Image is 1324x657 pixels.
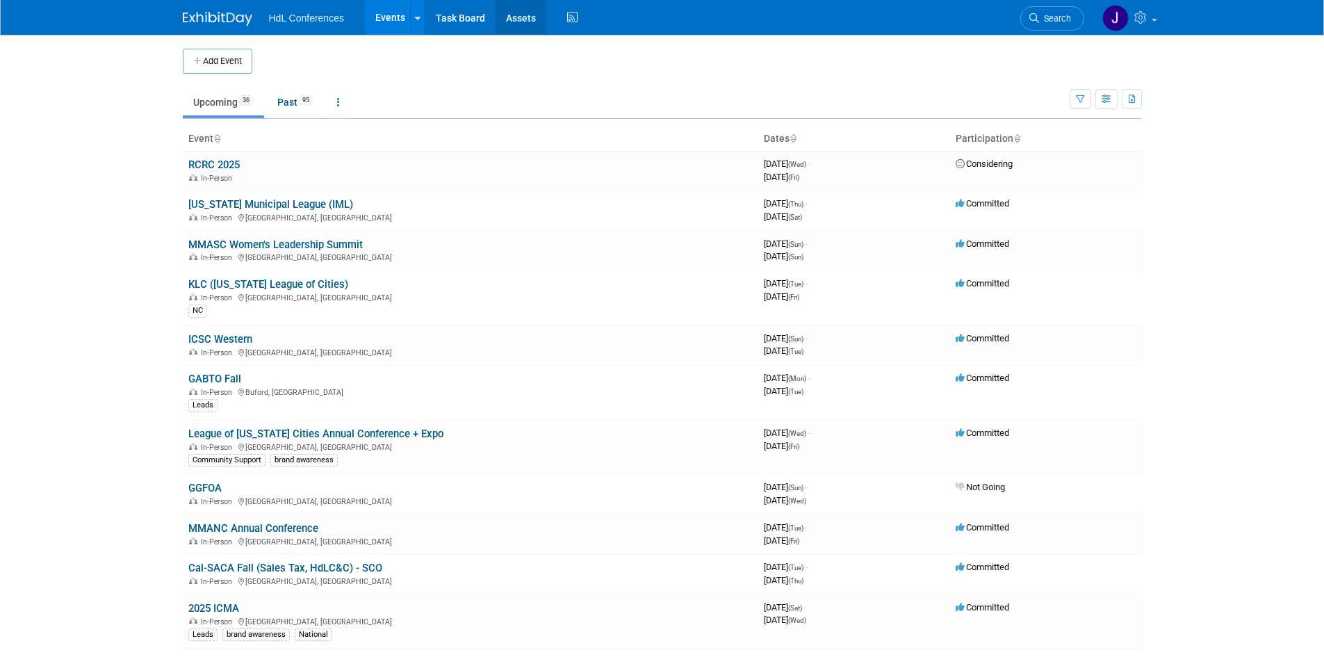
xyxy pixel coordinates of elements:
div: [GEOGRAPHIC_DATA], [GEOGRAPHIC_DATA] [188,251,753,262]
img: In-Person Event [189,388,197,395]
span: [DATE] [764,495,806,505]
span: [DATE] [764,522,808,533]
img: In-Person Event [189,617,197,624]
span: [DATE] [764,251,803,261]
span: (Sun) [788,484,803,492]
span: (Tue) [788,280,803,288]
span: Not Going [956,482,1005,492]
span: Committed [956,333,1009,343]
span: (Fri) [788,293,799,301]
img: In-Person Event [189,174,197,181]
div: National [295,628,332,641]
div: [GEOGRAPHIC_DATA], [GEOGRAPHIC_DATA] [188,211,753,222]
span: (Sat) [788,213,802,221]
span: (Tue) [788,524,803,532]
span: [DATE] [764,428,810,438]
div: [GEOGRAPHIC_DATA], [GEOGRAPHIC_DATA] [188,291,753,302]
span: (Wed) [788,161,806,168]
span: (Sun) [788,241,803,248]
span: [DATE] [764,441,799,451]
span: (Fri) [788,174,799,181]
span: In-Person [201,497,236,506]
div: Community Support [188,454,265,467]
span: In-Person [201,443,236,452]
span: (Wed) [788,617,806,624]
span: Committed [956,198,1009,209]
span: Committed [956,562,1009,572]
img: ExhibitDay [183,12,252,26]
a: GABTO Fall [188,373,241,385]
img: In-Person Event [189,577,197,584]
span: In-Person [201,213,236,222]
img: Johnny Nguyen [1102,5,1129,31]
span: [DATE] [764,238,808,249]
a: Cal-SACA Fall (Sales Tax, HdLC&C) - SCO [188,562,382,574]
span: [DATE] [764,535,799,546]
span: [DATE] [764,575,803,585]
span: In-Person [201,293,236,302]
span: In-Person [201,388,236,397]
span: - [806,562,808,572]
span: 36 [238,95,254,106]
span: [DATE] [764,562,808,572]
div: [GEOGRAPHIC_DATA], [GEOGRAPHIC_DATA] [188,495,753,506]
span: Committed [956,238,1009,249]
span: Committed [956,522,1009,533]
span: [DATE] [764,333,808,343]
div: [GEOGRAPHIC_DATA], [GEOGRAPHIC_DATA] [188,615,753,626]
span: HdL Conferences [269,13,344,24]
span: In-Person [201,253,236,262]
span: - [806,198,808,209]
a: RCRC 2025 [188,159,240,171]
span: Committed [956,602,1009,613]
a: KLC ([US_STATE] League of Cities) [188,278,348,291]
a: Upcoming36 [183,89,264,115]
span: (Thu) [788,577,803,585]
span: [DATE] [764,482,808,492]
div: [GEOGRAPHIC_DATA], [GEOGRAPHIC_DATA] [188,346,753,357]
th: Event [183,127,758,151]
span: [DATE] [764,211,802,222]
span: - [806,333,808,343]
span: (Fri) [788,537,799,545]
span: [DATE] [764,615,806,625]
span: - [806,482,808,492]
img: In-Person Event [189,348,197,355]
span: - [806,522,808,533]
a: Sort by Event Name [213,133,220,144]
span: (Thu) [788,200,803,208]
div: Buford, [GEOGRAPHIC_DATA] [188,386,753,397]
th: Participation [950,127,1142,151]
img: In-Person Event [189,213,197,220]
span: [DATE] [764,198,808,209]
span: [DATE] [764,386,803,396]
span: (Mon) [788,375,806,382]
span: (Sun) [788,253,803,261]
div: [GEOGRAPHIC_DATA], [GEOGRAPHIC_DATA] [188,575,753,586]
span: In-Person [201,348,236,357]
div: NC [188,305,207,317]
span: (Fri) [788,443,799,451]
a: MMANC Annual Conference [188,522,318,535]
span: - [808,373,810,383]
span: Search [1039,13,1071,24]
span: [DATE] [764,602,806,613]
span: (Tue) [788,348,803,355]
span: - [806,238,808,249]
img: In-Person Event [189,537,197,544]
a: [US_STATE] Municipal League (IML) [188,198,353,211]
a: Sort by Start Date [790,133,796,144]
span: - [808,428,810,438]
span: - [808,159,810,169]
span: [DATE] [764,159,810,169]
img: In-Person Event [189,253,197,260]
a: Past95 [267,89,324,115]
div: brand awareness [222,628,290,641]
div: brand awareness [270,454,338,467]
th: Dates [758,127,950,151]
div: [GEOGRAPHIC_DATA], [GEOGRAPHIC_DATA] [188,535,753,546]
button: Add Event [183,49,252,74]
span: - [806,278,808,289]
img: In-Person Event [189,443,197,450]
div: Leads [188,399,218,412]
